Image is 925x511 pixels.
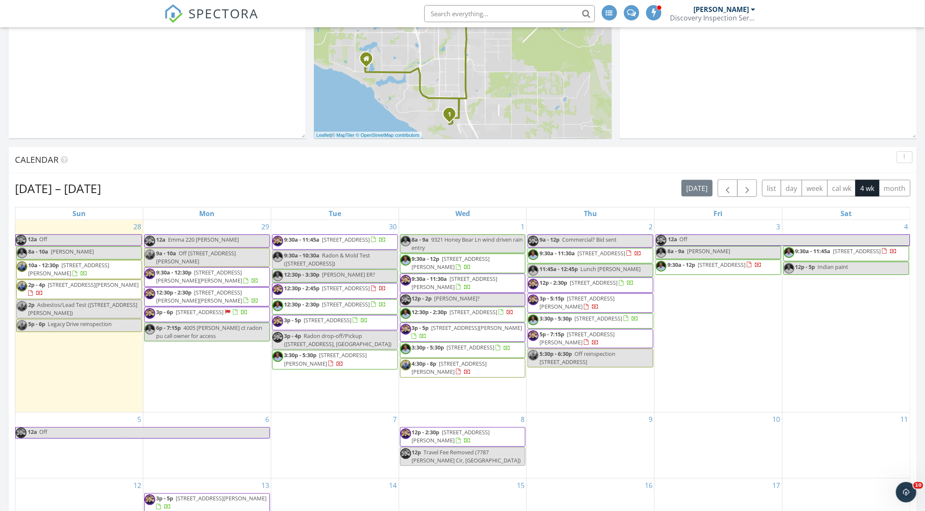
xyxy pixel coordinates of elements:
button: month [879,180,911,196]
span: SPECTORA [189,4,259,22]
span: [STREET_ADDRESS][PERSON_NAME] [412,428,490,444]
span: 3:30p - 5:30p [284,351,316,359]
span: [STREET_ADDRESS][PERSON_NAME] [412,360,487,375]
span: [STREET_ADDRESS] [574,315,622,322]
span: 9:30a - 11:30a [539,249,575,257]
a: Go to October 1, 2025 [519,220,526,234]
a: © MapTiler [332,133,355,138]
a: Sunday [71,208,87,219]
span: Off [39,428,47,436]
span: [STREET_ADDRESS] [322,300,370,308]
a: Tuesday [327,208,343,219]
span: Off [39,235,47,243]
a: 4:30p - 8p [STREET_ADDRESS][PERSON_NAME] [400,358,526,378]
button: cal wk [827,180,856,196]
img: david.jpg [273,251,283,262]
span: [PERSON_NAME] [51,248,94,255]
a: Go to October 14, 2025 [388,479,399,492]
span: [STREET_ADDRESS] [322,284,370,292]
img: 45532e3d26bb4d59a13f8e15856718ef.jpeg [273,316,283,327]
span: 8a - 10a [28,248,48,255]
img: 45532e3d26bb4d59a13f8e15856718ef.jpeg [528,279,539,289]
img: e44247eb5d754dae85a57f7dac8df971.jpeg [528,350,539,361]
span: 9:30a - 10:30a [284,251,319,259]
img: 45532e3d26bb4d59a13f8e15856718ef.jpeg [528,330,539,341]
span: 10a - 12:30p [28,261,59,269]
span: [STREET_ADDRESS][PERSON_NAME] [432,324,522,332]
span: 12:30p - 2:45p [284,284,319,292]
span: [STREET_ADDRESS] [577,249,625,257]
span: 12p - 2:30p [539,279,567,286]
span: Travel Fee Removed (7787 [PERSON_NAME] Cir, [GEOGRAPHIC_DATA]) [412,448,521,464]
a: 4:30p - 8p [STREET_ADDRESS][PERSON_NAME] [412,360,487,375]
span: [STREET_ADDRESS] [570,279,618,286]
a: Go to October 11, 2025 [899,413,910,426]
img: 45532e3d26bb4d59a13f8e15856718ef.jpeg [400,324,411,335]
span: 4005 [PERSON_NAME] ct radon pu call owner for access [156,324,262,340]
td: Go to September 28, 2025 [15,220,143,413]
a: 2p - 4p [STREET_ADDRESS][PERSON_NAME] [28,281,139,297]
a: 5p - 7:15p [STREET_ADDRESS][PERSON_NAME] [539,330,615,346]
button: 4 wk [855,180,879,196]
a: 3p - 6p [STREET_ADDRESS] [156,308,248,316]
img: david.jpg [400,255,411,266]
h2: [DATE] – [DATE] [15,180,101,197]
button: Previous [718,179,738,197]
td: Go to October 6, 2025 [143,413,271,479]
a: Go to October 8, 2025 [519,413,526,426]
td: Go to October 2, 2025 [527,220,655,413]
a: Go to September 28, 2025 [132,220,143,234]
span: [STREET_ADDRESS] [176,308,223,316]
a: 12:30p - 2:30p [STREET_ADDRESS] [284,300,386,308]
button: week [802,180,828,196]
td: Go to October 1, 2025 [399,220,527,413]
span: [STREET_ADDRESS] [450,308,498,316]
td: Go to October 3, 2025 [655,220,783,413]
span: Off [STREET_ADDRESS][PERSON_NAME] [156,249,236,265]
a: 9:30a - 11:45a [STREET_ADDRESS] [284,236,386,243]
span: 12:30p - 2:30p [412,308,447,316]
span: 9321 Honey Bear Ln wind driven rain entry [412,236,523,251]
img: david.jpg [528,315,539,325]
span: Off [679,235,687,243]
a: Go to October 15, 2025 [515,479,526,492]
td: Go to October 8, 2025 [399,413,527,479]
img: e44247eb5d754dae85a57f7dac8df971.jpeg [17,301,27,312]
a: 9:30a - 11:30a [STREET_ADDRESS][PERSON_NAME] [400,274,526,293]
img: 45532e3d26bb4d59a13f8e15856718ef.jpeg [656,235,667,245]
a: Leaflet [316,133,331,138]
img: 45532e3d26bb4d59a13f8e15856718ef.jpeg [528,294,539,305]
i: 1 [448,112,451,118]
a: © OpenStreetMap contributors [356,133,420,138]
span: Asbestos/Lead Test ([STREET_ADDRESS][PERSON_NAME]) [28,301,137,317]
span: [PERSON_NAME]? [435,294,480,302]
a: 9:30a - 11:30a [STREET_ADDRESS][PERSON_NAME] [412,275,498,291]
a: 5p - 7:15p [STREET_ADDRESS][PERSON_NAME] [528,329,653,348]
span: 4:30p - 8p [412,360,437,367]
a: 9:30a - 12p [STREET_ADDRESS][PERSON_NAME] [400,254,526,273]
iframe: Intercom live chat [896,482,916,502]
a: Thursday [582,208,599,219]
span: 3p - 5p [156,494,173,502]
span: 8a - 9a [412,236,429,243]
span: 6p - 7:15p [156,324,181,332]
img: 45532e3d26bb4d59a13f8e15856718ef.jpeg [400,294,411,305]
a: 3p - 5p [STREET_ADDRESS] [284,316,368,324]
span: 12a [27,235,38,245]
a: 3:30p - 5:30p [STREET_ADDRESS] [412,344,511,351]
div: 12371 Gregg Ln, Anchorage, AK 99515 [449,114,455,119]
a: Saturday [839,208,853,219]
a: 3p - 5p [STREET_ADDRESS][PERSON_NAME] [156,494,267,510]
a: Wednesday [454,208,472,219]
span: [STREET_ADDRESS][PERSON_NAME] [539,330,615,346]
span: 12:30p - 2:30p [156,289,191,296]
span: 10 [913,482,923,489]
a: Go to October 17, 2025 [771,479,782,492]
a: 10a - 12:30p [STREET_ADDRESS][PERSON_NAME] [28,261,109,277]
span: 12p - 5p [795,263,815,271]
img: 45532e3d26bb4d59a13f8e15856718ef.jpeg [145,268,155,279]
a: Go to October 9, 2025 [647,413,654,426]
img: 45532e3d26bb4d59a13f8e15856718ef.jpeg [400,275,411,286]
a: 12:30p - 2:30p [STREET_ADDRESS] [272,299,398,315]
img: david.jpg [273,271,283,281]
